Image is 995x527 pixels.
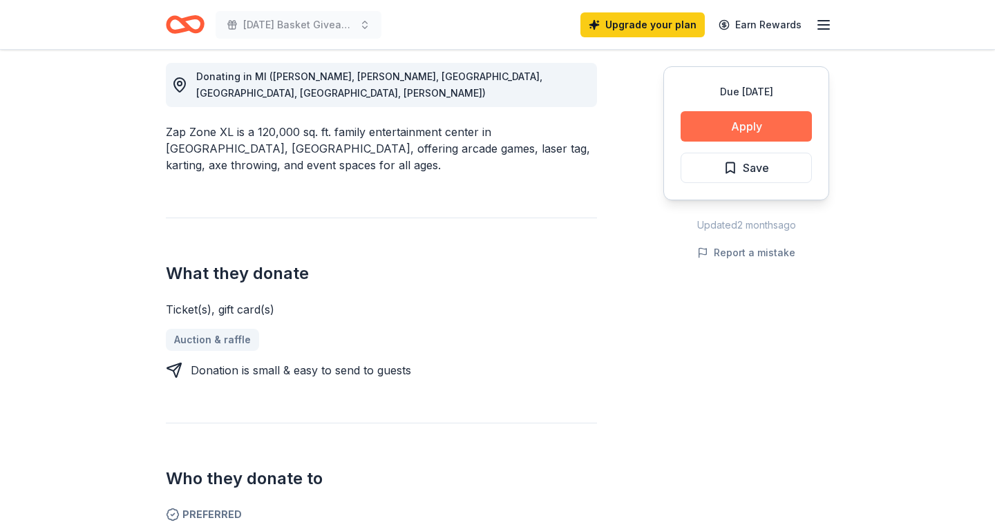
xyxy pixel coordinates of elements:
[743,159,769,177] span: Save
[580,12,705,37] a: Upgrade your plan
[166,262,597,285] h2: What they donate
[196,70,542,99] span: Donating in MI ([PERSON_NAME], [PERSON_NAME], [GEOGRAPHIC_DATA], [GEOGRAPHIC_DATA], [GEOGRAPHIC_D...
[681,84,812,100] div: Due [DATE]
[710,12,810,37] a: Earn Rewards
[216,11,381,39] button: [DATE] Basket Giveaway
[697,245,795,261] button: Report a mistake
[243,17,354,33] span: [DATE] Basket Giveaway
[166,468,597,490] h2: Who they donate to
[166,506,597,523] span: Preferred
[663,217,829,233] div: Updated 2 months ago
[191,362,411,379] div: Donation is small & easy to send to guests
[166,301,597,318] div: Ticket(s), gift card(s)
[166,8,205,41] a: Home
[681,153,812,183] button: Save
[166,329,259,351] a: Auction & raffle
[681,111,812,142] button: Apply
[166,124,597,173] div: Zap Zone XL is a 120,000 sq. ft. family entertainment center in [GEOGRAPHIC_DATA], [GEOGRAPHIC_DA...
